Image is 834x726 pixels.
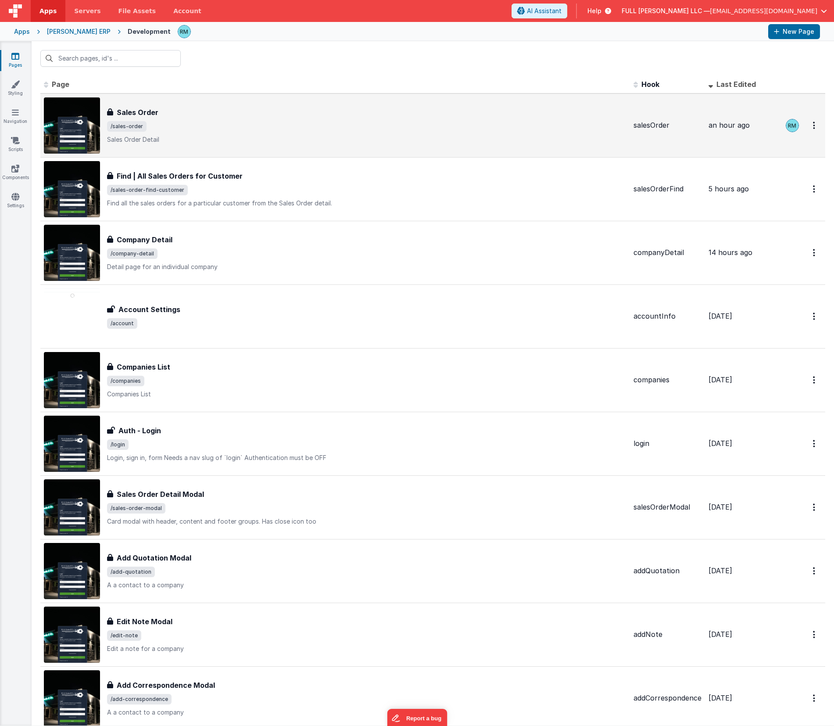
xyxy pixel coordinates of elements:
[512,4,567,18] button: AI Assistant
[709,375,732,384] span: [DATE]
[117,362,170,372] h3: Companies List
[709,503,732,511] span: [DATE]
[808,180,822,198] button: Options
[107,644,626,653] p: Edit a note for a company
[634,566,702,576] div: addQuotation
[40,50,181,67] input: Search pages, id's ...
[107,581,626,589] p: A a contact to a company
[117,553,191,563] h3: Add Quotation Modal
[107,517,626,526] p: Card modal with header, content and footer groups. Has close icon too
[634,184,702,194] div: salesOrderFind
[527,7,562,15] span: AI Assistant
[808,435,822,453] button: Options
[634,438,702,449] div: login
[107,121,147,132] span: /sales-order
[808,625,822,643] button: Options
[117,680,215,690] h3: Add Correspondence Modal
[709,694,732,702] span: [DATE]
[634,311,702,321] div: accountInfo
[107,453,626,462] p: Login, sign in, form Needs a nav slug of `login` Authentication must be OFF
[808,307,822,325] button: Options
[634,629,702,640] div: addNote
[52,80,69,89] span: Page
[47,27,111,36] div: [PERSON_NAME] ERP
[107,503,165,514] span: /sales-order-modal
[117,171,243,181] h3: Find | All Sales Orders for Customer
[107,708,626,717] p: A a contact to a company
[808,562,822,580] button: Options
[808,498,822,516] button: Options
[786,119,798,132] img: b13c88abc1fc393ceceb84a58fc04ef4
[709,121,750,129] span: an hour ago
[107,262,626,271] p: Detail page for an individual company
[634,693,702,703] div: addCorrespondence
[709,630,732,639] span: [DATE]
[118,425,161,436] h3: Auth - Login
[709,439,732,448] span: [DATE]
[641,80,659,89] span: Hook
[107,630,141,641] span: /edit-note
[107,376,144,386] span: /companies
[117,234,172,245] h3: Company Detail
[808,371,822,389] button: Options
[634,502,702,512] div: salesOrderModal
[107,318,137,329] span: /account
[587,7,601,15] span: Help
[716,80,756,89] span: Last Edited
[107,694,172,704] span: /add-correspondence
[107,390,626,399] p: Companies List
[768,24,820,39] button: New Page
[622,7,710,15] span: FULL [PERSON_NAME] LLC —
[178,25,190,38] img: b13c88abc1fc393ceceb84a58fc04ef4
[117,489,204,500] h3: Sales Order Detail Modal
[808,689,822,707] button: Options
[634,248,702,258] div: companyDetail
[107,185,188,195] span: /sales-order-find-customer
[107,199,626,208] p: Find all the sales orders for a particular customer from the Sales Order detail.
[107,248,157,259] span: /company-detail
[117,616,172,627] h3: Edit Note Modal
[39,7,57,15] span: Apps
[634,120,702,130] div: salesOrder
[634,375,702,385] div: companies
[128,27,171,36] div: Development
[118,7,156,15] span: File Assets
[808,244,822,262] button: Options
[709,312,732,320] span: [DATE]
[14,27,30,36] div: Apps
[118,304,180,315] h3: Account Settings
[709,184,749,193] span: 5 hours ago
[709,566,732,575] span: [DATE]
[74,7,100,15] span: Servers
[710,7,817,15] span: [EMAIL_ADDRESS][DOMAIN_NAME]
[622,7,827,15] button: FULL [PERSON_NAME] LLC — [EMAIL_ADDRESS][DOMAIN_NAME]
[709,248,752,257] span: 14 hours ago
[117,107,158,118] h3: Sales Order
[107,135,626,144] p: Sales Order Detail
[107,567,155,577] span: /add-quotation
[808,116,822,134] button: Options
[107,439,129,450] span: /login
